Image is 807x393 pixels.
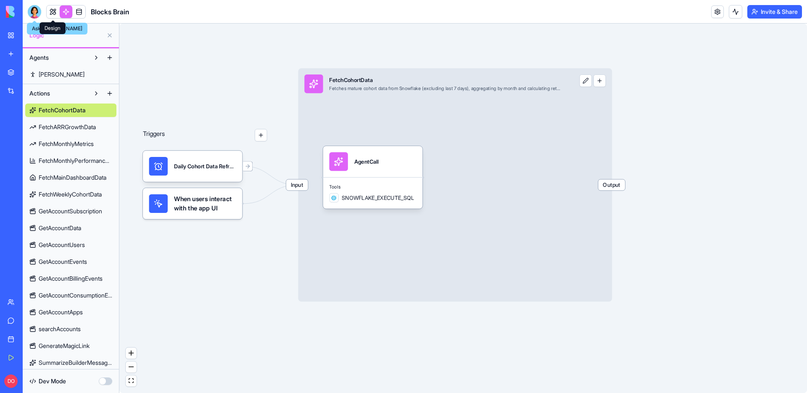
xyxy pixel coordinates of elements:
[39,224,81,232] span: GetAccountData
[244,185,297,203] g: Edge from UI_TRIGGERS to 68c6fe553f3f1f6d79b5c66c
[342,194,414,202] span: SNOWFLAKE_EXECUTE_SQL
[25,322,116,336] a: searchAccounts
[25,255,116,268] a: GetAccountEvents
[39,274,103,283] span: GetAccountBillingEvents
[25,120,116,134] a: FetchARRGrowthData
[244,166,297,185] g: Edge from 68ccf3684b26607e9fb72abf to 68c6fe553f3f1f6d79b5c66c
[39,291,112,300] span: GetAccountConsumptionEvents
[298,68,612,301] div: InputFetchCohortDataFetches mature cohort data from Snowflake (excluding last 7 days), aggregatin...
[39,258,87,266] span: GetAccountEvents
[329,184,416,190] span: Tools
[39,173,106,182] span: FetchMainDashboardData
[329,76,562,84] div: FetchCohortData
[25,272,116,285] a: GetAccountBillingEvents
[39,207,102,215] span: GetAccountSubscription
[25,289,116,302] a: GetAccountConsumptionEvents
[323,146,448,209] div: AgentCallToolsSNOWFLAKE_EXECUTE_SQL
[126,348,137,359] button: zoom in
[143,129,165,141] p: Triggers
[126,375,137,387] button: fit view
[329,85,562,92] div: Fetches mature cohort data from Snowflake (excluding last 7 days), aggregating by month and calcu...
[25,51,90,64] button: Agents
[143,151,267,182] div: Daily Cohort Data RefreshTrigger
[25,154,116,167] a: FetchMonthlyPerformanceMetrics
[39,377,66,385] span: Dev Mode
[25,104,116,117] a: FetchCohortData
[39,157,112,165] span: FetchMonthlyPerformanceMetrics
[39,106,86,114] span: FetchCohortData
[25,188,116,201] a: FetchWeeklyCohortData
[39,325,81,333] span: searchAccounts
[174,162,236,170] div: Daily Cohort Data RefreshTrigger
[25,204,116,218] a: GetAccountSubscription
[126,361,137,373] button: zoom out
[174,194,236,213] span: When users interact with the app UI
[39,342,90,350] span: GenerateMagicLink
[39,70,84,79] span: [PERSON_NAME]
[25,171,116,184] a: FetchMainDashboardData
[598,180,625,191] span: Output
[29,53,49,62] span: Agents
[25,305,116,319] a: GetAccountApps
[25,87,90,100] button: Actions
[29,89,50,98] span: Actions
[39,140,94,148] span: FetchMonthlyMetrics
[25,137,116,151] a: FetchMonthlyMetrics
[39,123,96,131] span: FetchARRGrowthData
[6,6,58,18] img: logo
[39,190,102,199] span: FetchWeeklyCohortData
[286,180,308,191] span: Input
[39,308,83,316] span: GetAccountApps
[25,339,116,353] a: GenerateMagicLink
[91,7,129,17] span: Blocks Brain
[39,358,112,367] span: SummarizeBuilderMessages
[27,23,87,35] div: Ask [PERSON_NAME]
[354,158,379,165] div: AgentCall
[4,374,18,388] span: DO
[747,5,802,19] button: Invite & Share
[39,241,85,249] span: GetAccountUsers
[25,238,116,252] a: GetAccountUsers
[40,22,66,34] div: Design
[143,104,267,219] div: Triggers
[25,356,116,369] a: SummarizeBuilderMessages
[29,31,103,40] span: Logic
[25,221,116,235] a: GetAccountData
[25,68,116,81] a: [PERSON_NAME]
[143,188,243,219] div: When users interact with the app UI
